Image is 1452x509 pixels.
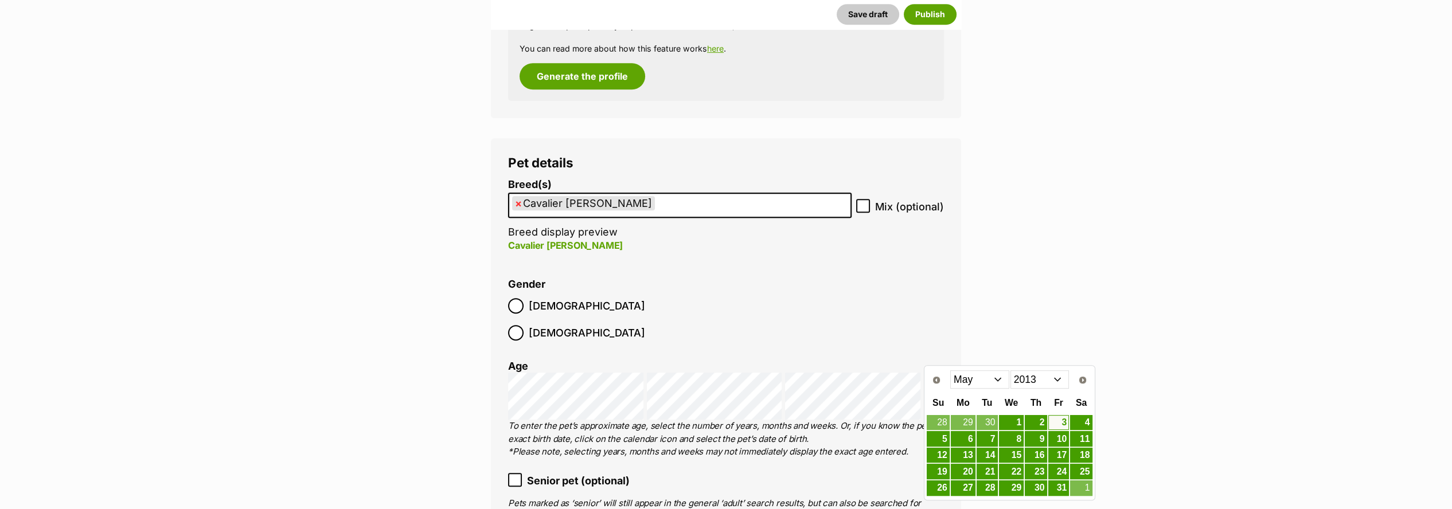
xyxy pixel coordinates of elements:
a: 1 [1070,480,1092,496]
a: 15 [999,448,1024,463]
a: 12 [927,448,949,463]
a: 17 [1048,448,1070,463]
a: 13 [951,448,975,463]
a: 29 [951,415,975,430]
a: 2 [1025,415,1047,430]
span: Mix (optional) [875,199,944,214]
p: To enter the pet’s approximate age, select the number of years, months and weeks. Or, if you know... [508,420,944,459]
li: Cavalier King Charles Spaniel [512,196,655,210]
a: 19 [927,464,949,479]
a: 31 [1048,480,1070,496]
button: Generate the profile [520,63,645,89]
a: 21 [977,464,998,479]
a: 14 [977,448,998,463]
a: 24 [1048,464,1070,479]
li: Breed display preview [508,179,852,264]
a: 1 [999,415,1024,430]
button: Save draft [837,4,899,25]
a: 16 [1025,448,1047,463]
a: 23 [1025,464,1047,479]
label: Breed(s) [508,179,852,191]
label: Age [508,360,528,372]
a: 25 [1070,464,1092,479]
a: 18 [1070,448,1092,463]
a: 3 [1048,415,1070,430]
p: You can read more about how this feature works . [520,42,932,54]
label: Gender [508,279,545,291]
a: 27 [951,480,975,496]
a: 8 [999,431,1024,447]
span: Senior pet (optional) [527,473,630,488]
span: Friday [1054,398,1063,408]
span: Monday [957,398,970,408]
span: [DEMOGRAPHIC_DATA] [529,325,645,340]
a: Prev [927,371,946,389]
a: 26 [927,480,949,496]
a: 11 [1070,431,1092,447]
a: 4 [1070,415,1092,430]
a: here [707,44,724,53]
a: 7 [977,431,998,447]
a: 28 [927,415,949,430]
a: 28 [977,480,998,496]
span: Pet details [508,155,573,170]
span: Tuesday [982,398,992,408]
span: Prev [932,375,941,385]
a: 10 [1048,431,1070,447]
a: 20 [951,464,975,479]
span: [DEMOGRAPHIC_DATA] [529,298,645,314]
a: 30 [1025,480,1047,496]
span: Wednesday [1005,398,1018,408]
a: 6 [951,431,975,447]
a: 9 [1025,431,1047,447]
span: Thursday [1031,398,1041,408]
a: 22 [999,464,1024,479]
span: Saturday [1076,398,1087,408]
button: Publish [904,4,957,25]
a: Next [1074,371,1092,389]
span: Sunday [932,398,944,408]
a: 29 [999,480,1024,496]
p: Cavalier [PERSON_NAME] [508,238,852,252]
span: Next [1078,375,1087,385]
a: 5 [927,431,949,447]
a: 30 [977,415,998,430]
span: × [515,196,522,210]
